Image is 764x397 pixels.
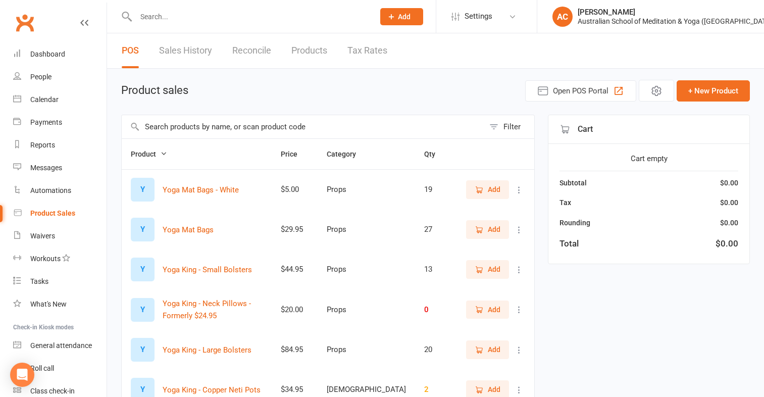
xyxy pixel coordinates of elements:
div: $20.00 [281,306,309,314]
span: Add [488,264,500,275]
div: Open Intercom Messenger [10,363,34,387]
div: Props [327,265,406,274]
button: + New Product [677,80,750,102]
div: Messages [30,164,62,172]
div: 20 [424,345,446,354]
a: Products [291,33,327,68]
div: 13 [424,265,446,274]
div: Roll call [30,364,54,372]
button: Yoga Mat Bags [163,224,214,236]
button: Yoga Mat Bags - White [163,184,239,196]
button: Category [327,148,367,160]
div: Waivers [30,232,55,240]
div: Props [327,345,406,354]
span: Qty [424,150,446,158]
span: Open POS Portal [553,85,608,97]
div: Cart empty [559,153,738,165]
button: Yoga King - Neck Pillows - Formerly $24.95 [163,297,263,322]
a: Clubworx [12,10,37,35]
div: Cart [548,115,749,144]
a: Reconcile [232,33,271,68]
div: [DEMOGRAPHIC_DATA] [327,385,406,394]
a: Waivers [13,225,107,247]
input: Search... [133,10,367,24]
button: Add [466,260,509,278]
button: Product [131,148,167,160]
div: Payments [30,118,62,126]
div: 27 [424,225,446,234]
div: $5.00 [281,185,309,194]
div: AC [552,7,573,27]
a: Messages [13,157,107,179]
div: Set product image [131,178,155,202]
div: 2 [424,385,446,394]
div: Product Sales [30,209,75,217]
input: Search products by name, or scan product code [122,115,484,138]
div: Set product image [131,258,155,281]
div: Dashboard [30,50,65,58]
button: Yoga King - Large Bolsters [163,344,251,356]
div: Props [327,225,406,234]
button: Yoga King - Copper Neti Pots [163,384,261,396]
div: General attendance [30,341,92,350]
div: What's New [30,300,67,308]
button: Filter [484,115,534,138]
a: Roll call [13,357,107,380]
span: Add [488,304,500,315]
div: $34.95 [281,385,309,394]
button: Yoga King - Small Bolsters [163,264,252,276]
span: Category [327,150,367,158]
div: Reports [30,141,55,149]
div: People [30,73,52,81]
div: 19 [424,185,446,194]
div: Rounding [559,217,590,228]
span: Add [488,384,500,395]
div: Subtotal [559,177,587,188]
div: Class check-in [30,387,75,395]
div: Props [327,306,406,314]
button: Add [466,220,509,238]
div: $0.00 [716,237,738,251]
span: Add [488,224,500,235]
div: Props [327,185,406,194]
div: 0 [424,306,446,314]
button: Add [466,180,509,199]
div: Automations [30,186,71,194]
button: Price [281,148,309,160]
button: Qty [424,148,446,160]
a: Reports [13,134,107,157]
span: Add [488,344,500,355]
div: $84.95 [281,345,309,354]
a: Payments [13,111,107,134]
div: Calendar [30,95,59,104]
a: Dashboard [13,43,107,66]
div: Tax [559,197,571,208]
div: $44.95 [281,265,309,274]
a: Sales History [159,33,212,68]
h1: Product sales [121,84,188,96]
span: Product [131,150,167,158]
a: What's New [13,293,107,316]
div: $29.95 [281,225,309,234]
a: Tasks [13,270,107,293]
button: Open POS Portal [525,80,636,102]
a: POS [122,33,139,68]
a: General attendance kiosk mode [13,334,107,357]
div: Filter [503,121,521,133]
div: Set product image [131,298,155,322]
div: $0.00 [720,197,738,208]
a: Automations [13,179,107,202]
button: Add [380,8,423,25]
button: Add [466,301,509,319]
a: Workouts [13,247,107,270]
div: Set product image [131,218,155,241]
button: Add [466,340,509,359]
span: Add [488,184,500,195]
div: Workouts [30,255,61,263]
span: Price [281,150,309,158]
div: Set product image [131,338,155,362]
div: Total [559,237,579,251]
a: Tax Rates [347,33,387,68]
span: Add [398,13,411,21]
a: People [13,66,107,88]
